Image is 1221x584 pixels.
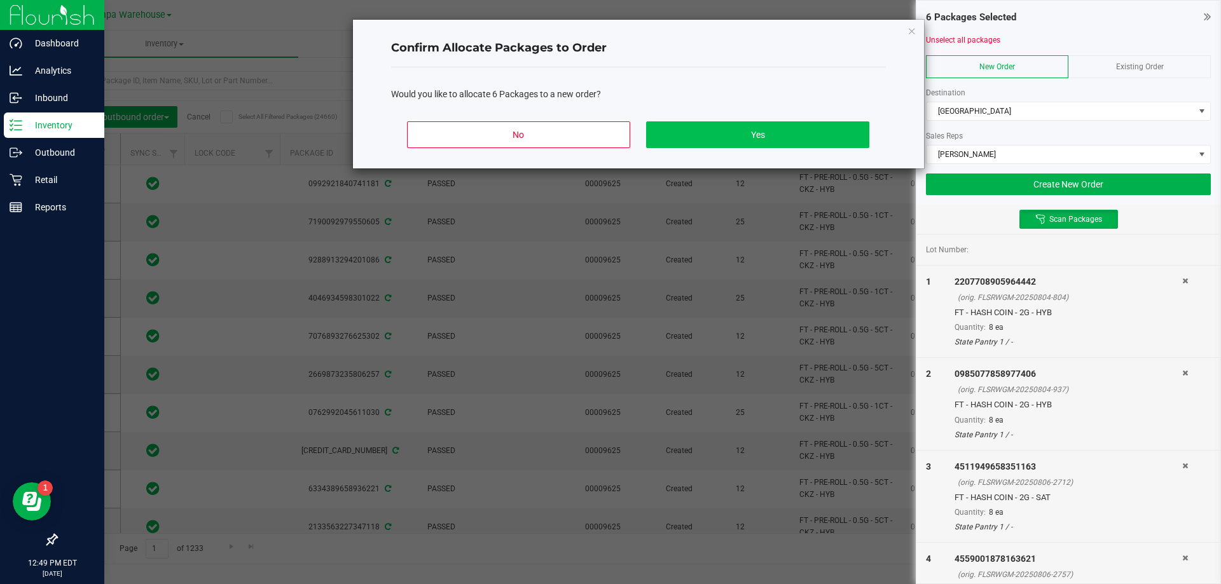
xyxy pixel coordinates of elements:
button: Close [907,23,916,38]
iframe: Resource center unread badge [38,480,53,496]
div: Would you like to allocate 6 Packages to a new order? [391,88,886,101]
h4: Confirm Allocate Packages to Order [391,40,886,57]
button: No [407,121,630,148]
iframe: Resource center [13,482,51,520]
button: Yes [646,121,869,148]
